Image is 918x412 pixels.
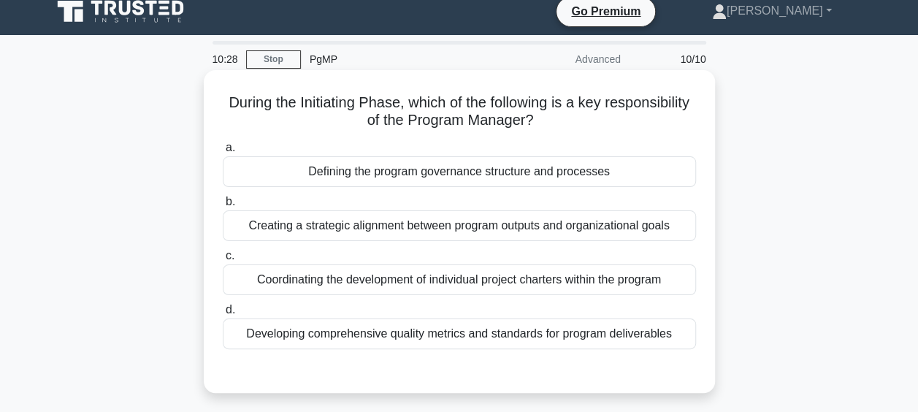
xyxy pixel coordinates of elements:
div: Coordinating the development of individual project charters within the program [223,264,696,295]
div: Creating a strategic alignment between program outputs and organizational goals [223,210,696,241]
h5: During the Initiating Phase, which of the following is a key responsibility of the Program Manager? [221,94,697,130]
span: b. [226,195,235,207]
span: c. [226,249,234,262]
a: Stop [246,50,301,69]
div: Developing comprehensive quality metrics and standards for program deliverables [223,318,696,349]
div: Advanced [502,45,630,74]
div: Defining the program governance structure and processes [223,156,696,187]
div: 10/10 [630,45,715,74]
span: d. [226,303,235,316]
div: 10:28 [204,45,246,74]
div: PgMP [301,45,502,74]
span: a. [226,141,235,153]
a: Go Premium [562,2,649,20]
